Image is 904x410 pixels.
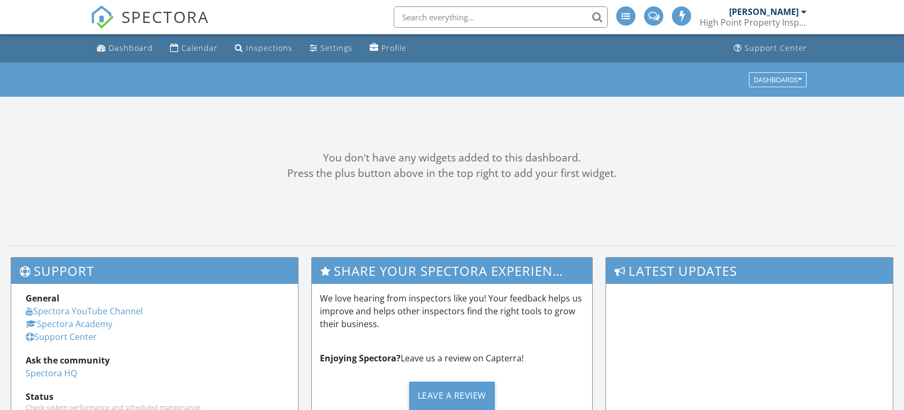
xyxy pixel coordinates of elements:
[26,305,143,317] a: Spectora YouTube Channel
[749,72,807,87] button: Dashboards
[729,6,799,17] div: [PERSON_NAME]
[166,38,222,58] a: Calendar
[90,5,114,29] img: The Best Home Inspection Software - Spectora
[231,38,297,58] a: Inspections
[90,14,209,37] a: SPECTORA
[320,352,401,364] strong: Enjoying Spectora?
[381,43,407,53] div: Profile
[305,38,357,58] a: Settings
[26,354,284,367] div: Ask the community
[26,367,77,379] a: Spectora HQ
[745,43,807,53] div: Support Center
[700,17,807,28] div: High Point Property Inspections
[754,76,802,83] div: Dashboards
[394,6,608,28] input: Search everything...
[312,258,592,284] h3: Share Your Spectora Experience
[109,43,153,53] div: Dashboard
[26,331,97,343] a: Support Center
[11,150,893,166] div: You don't have any widgets added to this dashboard.
[11,258,298,284] h3: Support
[365,38,411,58] a: Profile
[121,5,209,28] span: SPECTORA
[246,43,293,53] div: Inspections
[320,352,584,365] p: Leave us a review on Capterra!
[26,318,112,330] a: Spectora Academy
[11,166,893,181] div: Press the plus button above in the top right to add your first widget.
[730,38,811,58] a: Support Center
[606,258,893,284] h3: Latest Updates
[93,38,157,58] a: Dashboard
[320,43,353,53] div: Settings
[26,292,59,304] strong: General
[26,390,284,403] div: Status
[320,292,584,330] p: We love hearing from inspectors like you! Your feedback helps us improve and helps other inspecto...
[181,43,218,53] div: Calendar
